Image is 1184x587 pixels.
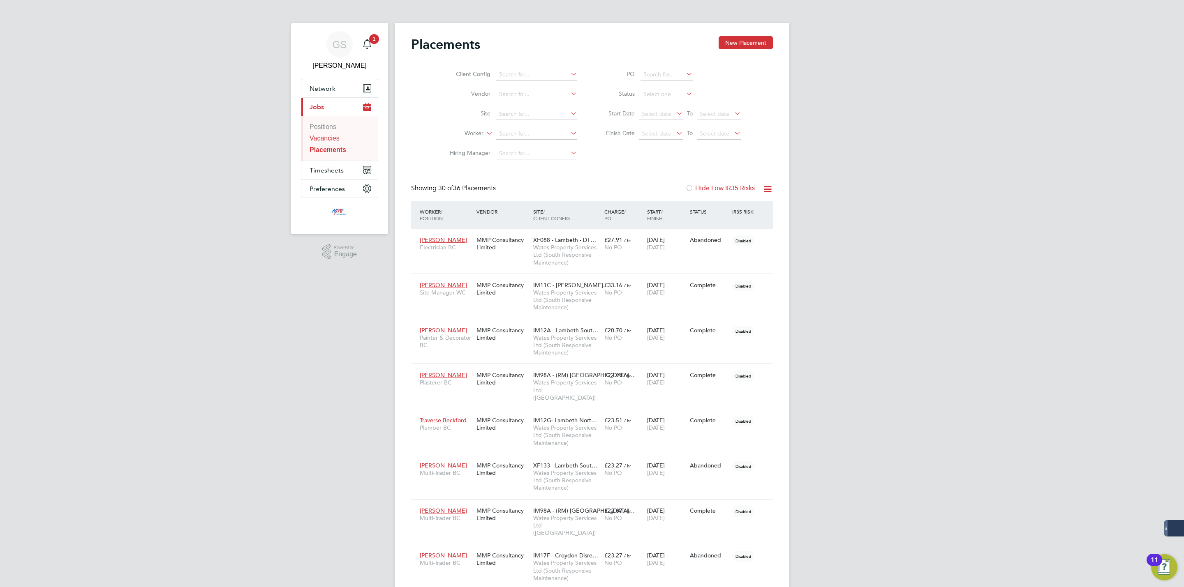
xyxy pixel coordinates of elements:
span: IM12G- Lambeth Nort… [533,417,597,424]
h2: Placements [411,36,480,53]
span: / hr [624,237,631,243]
input: Search for... [496,69,577,81]
a: Traverse BeckfordPlumber BCMMP Consultancy LimitedIM12G- Lambeth Nort…Wates Property Services Ltd... [418,412,773,419]
span: Wates Property Services Ltd (South Responsive Maintenance) [533,244,600,266]
span: £23.27 [604,552,622,559]
div: [DATE] [645,412,688,435]
span: No PO [604,424,622,431]
span: Timesheets [310,166,344,174]
span: [PERSON_NAME] [420,507,467,514]
a: Placements [310,146,346,153]
span: [PERSON_NAME] [420,236,467,244]
span: Select date [642,130,671,137]
div: MMP Consultancy Limited [474,322,531,345]
span: To [684,108,695,119]
div: Worker [418,204,474,226]
div: Complete [690,371,728,379]
div: Abandoned [690,552,728,559]
div: Charge [602,204,645,226]
span: Select date [642,110,671,117]
div: Abandoned [690,236,728,244]
span: IM11C - [PERSON_NAME]… [533,281,609,289]
img: mmpconsultancy-logo-retina.png [328,206,351,219]
button: Jobs [301,98,378,116]
div: MMP Consultancy Limited [474,367,531,390]
input: Search for... [496,148,577,159]
span: [DATE] [647,469,665,477]
span: Wates Property Services Ltd (South Responsive Maintenance) [533,424,600,447]
div: MMP Consultancy Limited [474,412,531,435]
span: / hr [624,282,631,288]
label: Start Date [598,110,635,117]
span: Network [310,85,335,92]
span: Painter & Decorator BC [420,334,472,349]
span: Disabled [732,326,754,336]
div: Showing [411,184,497,193]
span: No PO [604,289,622,296]
span: Disabled [732,416,754,426]
span: £22.44 [604,371,622,379]
span: 1 [369,34,379,44]
input: Search for... [641,69,693,81]
input: Search for... [496,128,577,140]
span: No PO [604,514,622,522]
span: Wates Property Services Ltd (South Responsive Maintenance) [533,289,600,311]
span: Wates Property Services Ltd ([GEOGRAPHIC_DATA]) [533,379,600,401]
div: Status [688,204,731,219]
input: Search for... [496,89,577,100]
div: IR35 Risk [730,204,758,219]
div: MMP Consultancy Limited [474,548,531,571]
span: XF088 - Lambeth - DT… [533,236,596,244]
label: PO [598,70,635,78]
span: George Stacey [301,61,378,71]
div: 11 [1151,560,1158,571]
span: GS [333,39,347,50]
span: / hr [624,417,631,424]
a: Go to home page [301,206,378,219]
span: [DATE] [647,559,665,566]
label: Site [443,110,490,117]
span: 30 of [438,184,453,192]
span: Multi-Trader BC [420,469,472,477]
span: No PO [604,244,622,251]
div: [DATE] [645,458,688,481]
span: Plasterer BC [420,379,472,386]
a: 1 [359,31,375,58]
span: To [684,128,695,138]
div: Complete [690,507,728,514]
div: Complete [690,417,728,424]
span: IM12A - Lambeth Sout… [533,327,598,334]
span: £27.91 [604,236,622,244]
span: Disabled [732,506,754,517]
span: £22.67 [604,507,622,514]
span: Multi-Trader BC [420,559,472,566]
a: Powered byEngage [322,244,357,260]
span: Wates Property Services Ltd (South Responsive Maintenance) [533,334,600,357]
span: Disabled [732,461,754,472]
span: 36 Placements [438,184,496,192]
span: Engage [334,251,357,258]
a: [PERSON_NAME]Plasterer BCMMP Consultancy LimitedIM98A - (RM) [GEOGRAPHIC_DATA]…Wates Property Ser... [418,367,773,374]
span: [DATE] [647,334,665,341]
button: Open Resource Center, 11 new notifications [1151,554,1177,580]
span: £23.27 [604,462,622,469]
label: Status [598,90,635,97]
span: Disabled [732,235,754,246]
a: [PERSON_NAME]Multi-Trader BCMMP Consultancy LimitedIM98A - (RM) [GEOGRAPHIC_DATA]…Wates Property ... [418,502,773,509]
input: Search for... [496,108,577,120]
div: MMP Consultancy Limited [474,458,531,481]
span: Wates Property Services Ltd (South Responsive Maintenance) [533,559,600,582]
span: Powered by [334,244,357,251]
span: Multi-Trader BC [420,514,472,522]
span: / hr [624,463,631,469]
button: Network [301,79,378,97]
span: IM17F - Croydon Disre… [533,552,598,559]
div: MMP Consultancy Limited [474,232,531,255]
a: Positions [310,123,336,130]
span: [PERSON_NAME] [420,327,467,334]
span: No PO [604,469,622,477]
span: / Position [420,208,443,221]
span: Select date [700,110,729,117]
span: [DATE] [647,424,665,431]
span: Disabled [732,551,754,562]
